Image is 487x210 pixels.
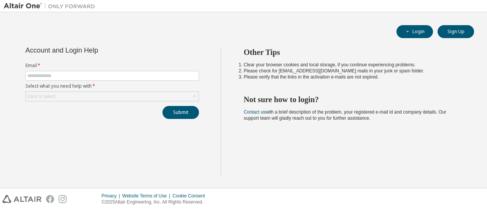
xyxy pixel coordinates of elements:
div: Cookie Consent [172,193,209,199]
h2: Other Tips [244,47,461,57]
div: Click to select [27,93,56,99]
button: Submit [162,106,199,119]
li: Clear your browser cookies and local storage, if you continue experiencing problems. [244,62,461,68]
img: instagram.svg [59,195,67,203]
a: Contact us [244,109,266,115]
img: Altair One [4,2,99,10]
li: Please verify that the links in the activation e-mails are not expired. [244,74,461,80]
img: facebook.svg [46,195,54,203]
div: Privacy [102,193,122,199]
p: © 2025 Altair Engineering, Inc. All Rights Reserved. [102,199,210,205]
div: Click to select [26,92,199,101]
label: Select what you need help with [25,83,199,89]
label: Email [25,63,199,69]
li: Please check for [EMAIL_ADDRESS][DOMAIN_NAME] mails in your junk or spam folder. [244,68,461,74]
span: with a brief description of the problem, your registered e-mail id and company details. Our suppo... [244,109,446,121]
div: Website Terms of Use [122,193,172,199]
button: Login [396,25,433,38]
div: Account and Login Help [25,47,164,53]
button: Sign Up [438,25,474,38]
h2: Not sure how to login? [244,95,461,104]
img: altair_logo.svg [2,195,41,203]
